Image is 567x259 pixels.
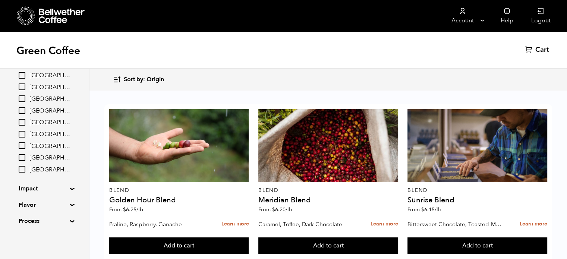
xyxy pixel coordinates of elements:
[258,219,353,230] p: Caramel, Toffee, Dark Chocolate
[19,131,25,138] input: [GEOGRAPHIC_DATA]
[29,95,70,103] span: [GEOGRAPHIC_DATA]
[435,206,441,213] span: /lb
[19,119,25,126] input: [GEOGRAPHIC_DATA]
[19,200,70,209] summary: Flavor
[258,206,292,213] span: From
[29,166,70,174] span: [GEOGRAPHIC_DATA]
[371,216,398,232] a: Learn more
[407,196,547,204] h4: Sunrise Blend
[29,72,70,80] span: [GEOGRAPHIC_DATA]
[221,216,249,232] a: Learn more
[109,237,249,255] button: Add to cart
[29,119,70,127] span: [GEOGRAPHIC_DATA]
[421,206,424,213] span: $
[407,188,547,193] p: Blend
[136,206,143,213] span: /lb
[258,196,398,204] h4: Meridian Blend
[258,188,398,193] p: Blend
[19,142,25,149] input: [GEOGRAPHIC_DATA]
[29,107,70,115] span: [GEOGRAPHIC_DATA]
[407,219,503,230] p: Bittersweet Chocolate, Toasted Marshmallow, Candied Orange, Praline
[29,83,70,92] span: [GEOGRAPHIC_DATA]
[525,45,551,54] a: Cart
[421,206,441,213] bdi: 6.15
[109,219,204,230] p: Praline, Raspberry, Ganache
[16,44,80,57] h1: Green Coffee
[535,45,549,54] span: Cart
[19,83,25,90] input: [GEOGRAPHIC_DATA]
[29,142,70,151] span: [GEOGRAPHIC_DATA]
[286,206,292,213] span: /lb
[19,95,25,102] input: [GEOGRAPHIC_DATA]
[109,196,249,204] h4: Golden Hour Blend
[272,206,275,213] span: $
[19,107,25,114] input: [GEOGRAPHIC_DATA]
[258,237,398,255] button: Add to cart
[19,72,25,79] input: [GEOGRAPHIC_DATA]
[123,206,126,213] span: $
[272,206,292,213] bdi: 6.20
[29,154,70,162] span: [GEOGRAPHIC_DATA]
[19,217,70,225] summary: Process
[109,188,249,193] p: Blend
[109,206,143,213] span: From
[407,206,441,213] span: From
[29,130,70,139] span: [GEOGRAPHIC_DATA]
[520,216,547,232] a: Learn more
[124,76,164,84] span: Sort by: Origin
[407,237,547,255] button: Add to cart
[19,154,25,161] input: [GEOGRAPHIC_DATA]
[19,184,70,193] summary: Impact
[123,206,143,213] bdi: 6.25
[113,71,164,88] button: Sort by: Origin
[19,166,25,173] input: [GEOGRAPHIC_DATA]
